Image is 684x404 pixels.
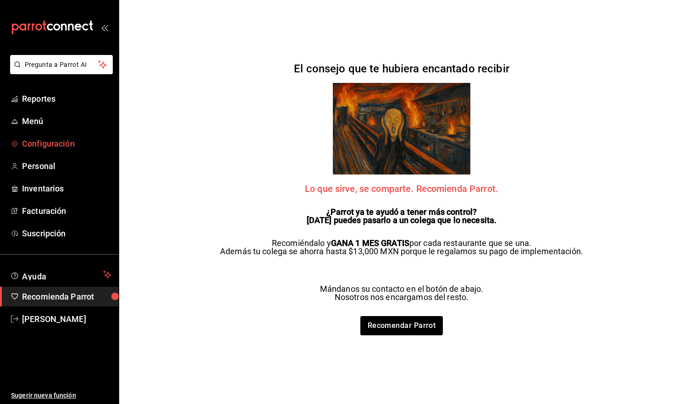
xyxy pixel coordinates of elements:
[22,290,111,303] span: Recomienda Parrot
[6,66,113,76] a: Pregunta a Parrot AI
[294,63,509,74] h2: El consejo que te hubiera encantado recibir
[320,285,484,301] p: Mándanos su contacto en el botón de abajo. Nosotros nos encargamos del resto.
[22,160,111,172] span: Personal
[22,205,111,217] span: Facturación
[305,184,498,193] span: Lo que sirve, se comparte. Recomienda Parrot.
[22,269,99,280] span: Ayuda
[22,313,111,325] span: [PERSON_NAME]
[220,239,583,256] p: Recomiéndalo y por cada restaurante que se una. Además tu colega se ahorra hasta $13,000 MXN porq...
[25,60,99,70] span: Pregunta a Parrot AI
[22,93,111,105] span: Reportes
[307,215,497,225] strong: [DATE] puedes pasarlo a un colega que lo necesita.
[10,55,113,74] button: Pregunta a Parrot AI
[22,137,111,150] span: Configuración
[101,24,108,31] button: open_drawer_menu
[331,238,409,248] strong: GANA 1 MES GRATIS
[360,316,443,335] a: Recomendar Parrot
[22,115,111,127] span: Menú
[333,83,470,175] img: referrals Parrot
[22,227,111,240] span: Suscripción
[326,207,477,217] strong: ¿Parrot ya te ayudó a tener más control?
[11,391,111,400] span: Sugerir nueva función
[22,182,111,195] span: Inventarios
